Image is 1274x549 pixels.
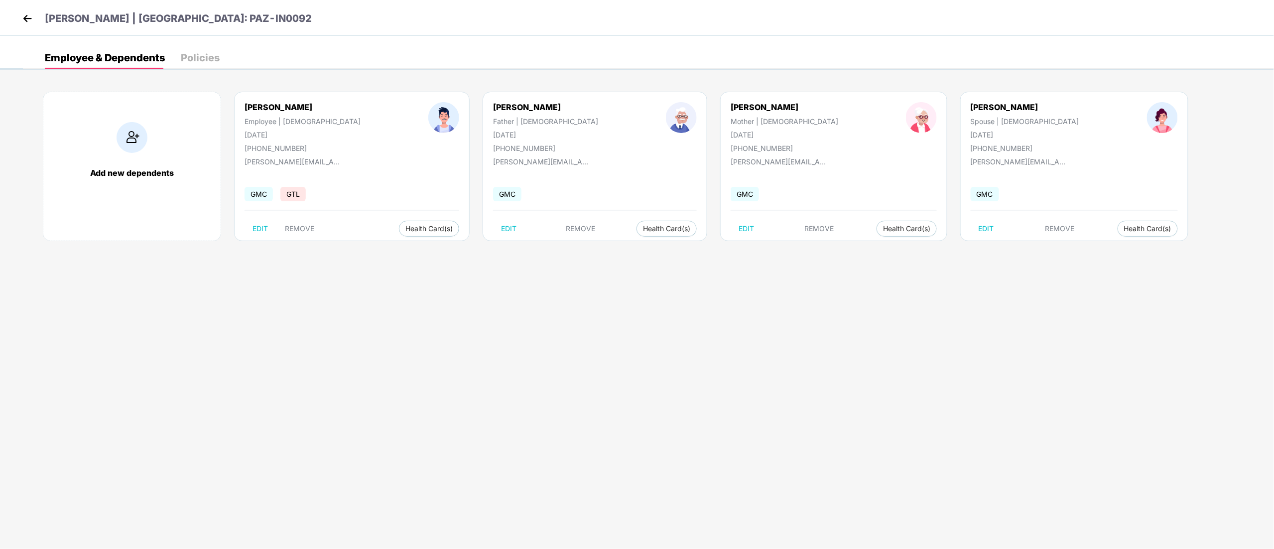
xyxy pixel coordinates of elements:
[1037,221,1083,237] button: REMOVE
[181,53,220,63] div: Policies
[245,187,273,201] span: GMC
[493,221,524,237] button: EDIT
[245,144,361,152] div: [PHONE_NUMBER]
[971,144,1079,152] div: [PHONE_NUMBER]
[971,187,999,201] span: GMC
[493,157,593,166] div: [PERSON_NAME][EMAIL_ADDRESS][PERSON_NAME][DOMAIN_NAME]
[805,225,834,233] span: REMOVE
[731,157,830,166] div: [PERSON_NAME][EMAIL_ADDRESS][PERSON_NAME][DOMAIN_NAME]
[245,117,361,126] div: Employee | [DEMOGRAPHIC_DATA]
[399,221,459,237] button: Health Card(s)
[971,117,1079,126] div: Spouse | [DEMOGRAPHIC_DATA]
[558,221,603,237] button: REMOVE
[285,225,314,233] span: REMOVE
[493,187,521,201] span: GMC
[906,102,937,133] img: profileImage
[493,131,598,139] div: [DATE]
[731,117,838,126] div: Mother | [DEMOGRAPHIC_DATA]
[731,102,838,112] div: [PERSON_NAME]
[979,225,994,233] span: EDIT
[117,122,147,153] img: addIcon
[739,225,754,233] span: EDIT
[877,221,937,237] button: Health Card(s)
[883,226,930,231] span: Health Card(s)
[797,221,842,237] button: REMOVE
[971,102,1079,112] div: [PERSON_NAME]
[405,226,453,231] span: Health Card(s)
[666,102,697,133] img: profileImage
[637,221,697,237] button: Health Card(s)
[428,102,459,133] img: profileImage
[45,53,165,63] div: Employee & Dependents
[245,131,361,139] div: [DATE]
[280,187,306,201] span: GTL
[731,221,762,237] button: EDIT
[245,221,276,237] button: EDIT
[1124,226,1171,231] span: Health Card(s)
[493,144,598,152] div: [PHONE_NUMBER]
[731,144,838,152] div: [PHONE_NUMBER]
[493,117,598,126] div: Father | [DEMOGRAPHIC_DATA]
[245,102,361,112] div: [PERSON_NAME]
[501,225,516,233] span: EDIT
[245,157,344,166] div: [PERSON_NAME][EMAIL_ADDRESS][PERSON_NAME][DOMAIN_NAME]
[1147,102,1178,133] img: profileImage
[971,221,1002,237] button: EDIT
[53,168,211,178] div: Add new dependents
[45,11,312,26] p: [PERSON_NAME] | [GEOGRAPHIC_DATA]: PAZ-IN0092
[1118,221,1178,237] button: Health Card(s)
[253,225,268,233] span: EDIT
[277,221,322,237] button: REMOVE
[731,131,838,139] div: [DATE]
[566,225,595,233] span: REMOVE
[493,102,598,112] div: [PERSON_NAME]
[971,157,1070,166] div: [PERSON_NAME][EMAIL_ADDRESS][PERSON_NAME][DOMAIN_NAME]
[971,131,1079,139] div: [DATE]
[731,187,759,201] span: GMC
[20,11,35,26] img: back
[643,226,690,231] span: Health Card(s)
[1045,225,1075,233] span: REMOVE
